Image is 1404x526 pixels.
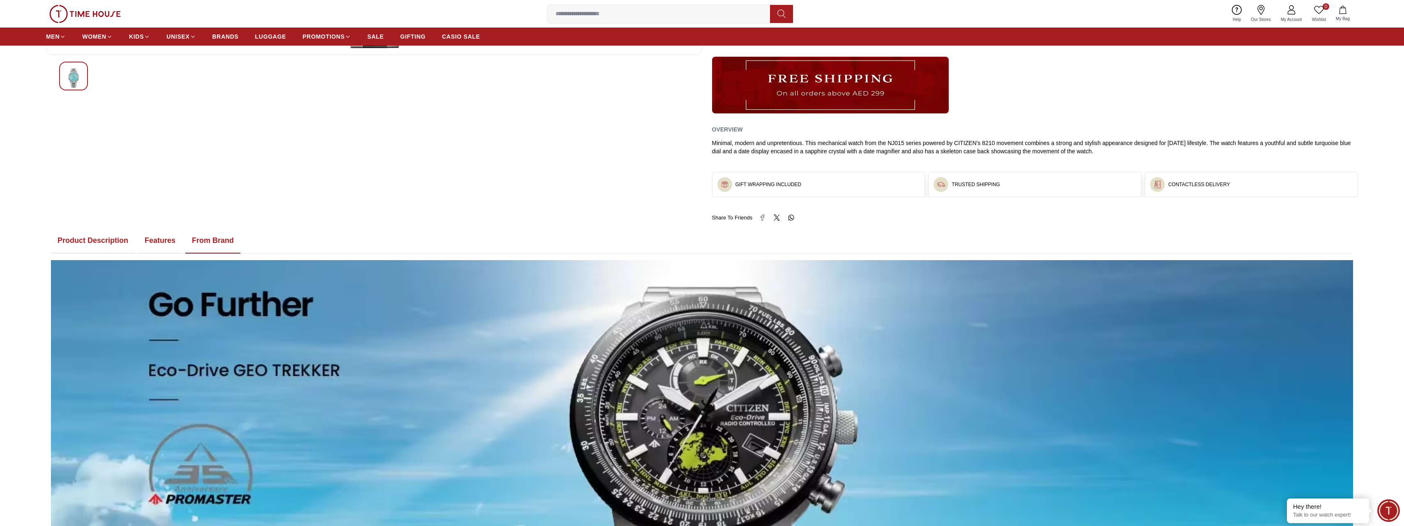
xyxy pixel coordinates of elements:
a: WOMEN [82,29,113,44]
a: 0Wishlist [1307,3,1331,24]
div: Chat Widget [1377,499,1400,522]
h3: TRUSTED SHIPPING [952,181,1000,188]
span: MEN [46,32,60,41]
img: ... [712,57,949,113]
span: GIFTING [400,32,426,41]
span: PROMOTIONS [302,32,345,41]
span: Wishlist [1309,16,1329,23]
button: My Bag [1331,4,1355,23]
a: PROMOTIONS [302,29,351,44]
span: KIDS [129,32,144,41]
span: CASIO SALE [442,32,480,41]
span: Our Stores [1248,16,1274,23]
button: From Brand [185,228,240,254]
span: Help [1229,16,1245,23]
span: My Bag [1333,16,1353,22]
a: MEN [46,29,66,44]
span: WOMEN [82,32,106,41]
a: LUGGAGE [255,29,286,44]
span: SALE [367,32,384,41]
button: Product Description [51,228,135,254]
img: ... [937,180,945,189]
p: Talk to our watch expert! [1293,512,1363,519]
span: UNISEX [166,32,189,41]
h2: Overview [712,123,743,136]
p: Minimal, modern and unpretentious. This mechanical watch from the NJ015 series powered by CITIZEN... [712,139,1358,155]
span: My Account [1277,16,1305,23]
a: Our Stores [1246,3,1276,24]
a: Help [1228,3,1246,24]
span: Share To Friends [712,214,753,222]
span: LUGGAGE [255,32,286,41]
a: BRANDS [212,29,239,44]
div: Hey there! [1293,503,1363,511]
h3: CONTACTLESS DELIVERY [1168,181,1230,188]
a: KIDS [129,29,150,44]
h3: GIFT WRAPPING INCLUDED [735,181,801,188]
button: Features [138,228,182,254]
img: ... [721,180,729,189]
a: CASIO SALE [442,29,480,44]
img: MECHANICAL MEN - NJ0151-88M [66,69,81,88]
img: ... [49,5,121,23]
img: ... [1153,180,1162,189]
a: GIFTING [400,29,426,44]
span: BRANDS [212,32,239,41]
span: 0 [1323,3,1329,10]
a: SALE [367,29,384,44]
a: UNISEX [166,29,196,44]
